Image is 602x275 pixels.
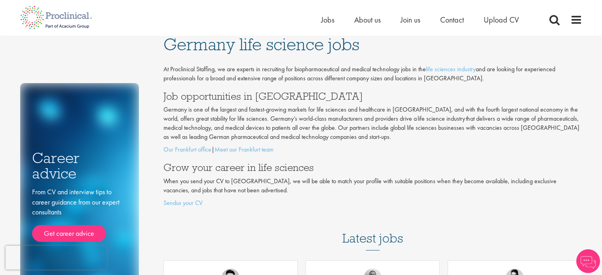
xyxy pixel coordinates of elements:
[163,177,582,195] p: When you send your CV to [GEOGRAPHIC_DATA], we will be able to match your profile with suitable p...
[163,34,359,55] span: Germany life science jobs
[354,15,381,25] a: About us
[215,145,273,154] a: Meet our Frankfurt team
[163,145,582,154] p: |
[342,212,403,250] h3: Latest jobs
[163,145,211,154] a: Our Frankfurt office
[440,15,464,25] a: Contact
[32,150,127,181] h3: Career advice
[6,246,107,269] iframe: reCAPTCHA
[321,15,334,25] a: Jobs
[401,15,420,25] a: Join us
[426,65,476,73] a: life sciences industry
[576,249,600,273] img: Chatbot
[163,105,582,141] p: Germany is one of the largest and fastest-growing markets for life sciences and healthcare in [GE...
[163,162,582,173] h3: Grow your career in life sciences
[163,199,203,207] a: Sendus your CV
[32,187,127,242] div: From CV and interview tips to career guidance from our expert consultants
[163,65,582,83] p: At Proclinical Staffing, we are experts in recruiting for biopharmaceutical and medical technolog...
[32,225,106,242] a: Get career advice
[163,91,582,101] h3: Job opportunities in [GEOGRAPHIC_DATA]
[484,15,519,25] a: Upload CV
